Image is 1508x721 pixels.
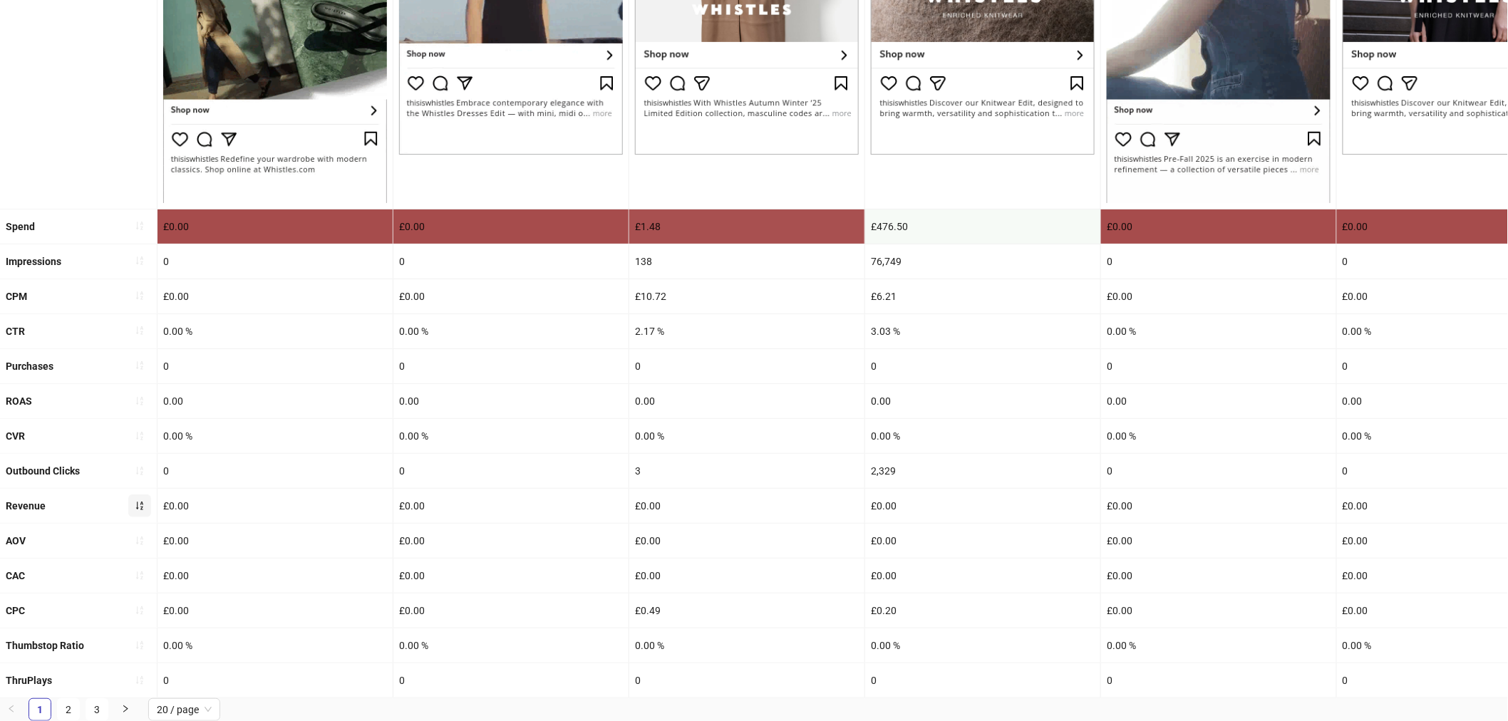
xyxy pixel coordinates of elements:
div: 0 [157,663,393,697]
div: 3 [629,454,864,488]
b: Purchases [6,360,53,372]
span: sort-ascending [135,431,145,441]
div: 0.00 % [865,419,1100,453]
b: AOV [6,535,26,546]
div: £0.00 [157,209,393,244]
div: 0.00 % [1101,314,1336,348]
div: 0.00 % [1101,628,1336,663]
div: 0 [1101,349,1336,383]
span: sort-ascending [135,396,145,406]
div: 0.00 % [393,628,629,663]
div: 0.00 [1101,384,1336,418]
div: £0.00 [393,489,629,523]
div: 0 [1101,244,1336,279]
b: Impressions [6,256,61,267]
span: sort-ascending [135,536,145,546]
span: sort-ascending [135,221,145,231]
div: 0.00 % [629,628,864,663]
span: sort-ascending [135,640,145,650]
span: sort-ascending [135,675,145,685]
div: £0.00 [157,524,393,558]
div: £6.21 [865,279,1100,313]
div: 0.00 [393,384,629,418]
b: CPM [6,291,27,302]
div: 0.00 % [157,628,393,663]
div: 138 [629,244,864,279]
b: Spend [6,221,35,232]
div: 0.00 % [1101,419,1336,453]
div: £0.49 [629,593,864,628]
div: 0 [157,244,393,279]
a: 2 [58,699,79,720]
div: £0.00 [865,559,1100,593]
span: sort-ascending [135,571,145,581]
div: £0.00 [157,489,393,523]
span: sort-ascending [135,360,145,370]
div: 0 [1101,454,1336,488]
div: 0 [393,663,629,697]
div: 0.00 % [157,419,393,453]
span: sort-ascending [135,291,145,301]
b: CVR [6,430,25,442]
div: 2.17 % [629,314,864,348]
div: £0.00 [393,524,629,558]
div: £10.72 [629,279,864,313]
div: 0 [629,349,864,383]
b: Thumbstop Ratio [6,640,84,651]
div: £476.50 [865,209,1100,244]
div: 0 [865,663,1100,697]
b: ROAS [6,395,32,407]
div: £0.00 [393,279,629,313]
div: 0 [157,349,393,383]
div: 0.00 % [393,314,629,348]
div: 76,749 [865,244,1100,279]
div: £0.00 [157,593,393,628]
div: 0 [157,454,393,488]
div: £0.00 [393,559,629,593]
div: 0.00 % [157,314,393,348]
div: £0.00 [393,209,629,244]
div: 0.00 % [629,419,864,453]
div: 0 [393,349,629,383]
b: Outbound Clicks [6,465,80,477]
div: 0 [629,663,864,697]
b: Revenue [6,500,46,512]
span: sort-ascending [135,256,145,266]
b: CTR [6,326,25,337]
div: 0 [1101,663,1336,697]
div: £0.00 [1101,524,1336,558]
div: £0.00 [629,559,864,593]
a: 3 [86,699,108,720]
span: sort-ascending [135,466,145,476]
span: 20 / page [157,699,212,720]
div: £0.00 [629,489,864,523]
button: right [114,698,137,721]
div: £0.00 [865,489,1100,523]
span: right [121,705,130,713]
div: £1.48 [629,209,864,244]
div: £0.00 [393,593,629,628]
div: 2,329 [865,454,1100,488]
li: Next Page [114,698,137,721]
b: CAC [6,570,25,581]
span: sort-ascending [135,501,145,511]
div: £0.00 [157,279,393,313]
div: Page Size [148,698,220,721]
div: £0.00 [1101,559,1336,593]
span: sort-ascending [135,606,145,616]
div: 0.00 % [393,419,629,453]
span: sort-ascending [135,326,145,336]
div: 0.00 [865,384,1100,418]
div: £0.00 [157,559,393,593]
div: £0.00 [1101,279,1336,313]
div: 0.00 % [865,628,1100,663]
a: 1 [29,699,51,720]
div: 0.00 [157,384,393,418]
b: CPC [6,605,25,616]
div: £0.00 [865,524,1100,558]
div: £0.00 [1101,209,1336,244]
li: 2 [57,698,80,721]
li: 3 [86,698,108,721]
div: £0.00 [629,524,864,558]
div: 0 [393,454,629,488]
